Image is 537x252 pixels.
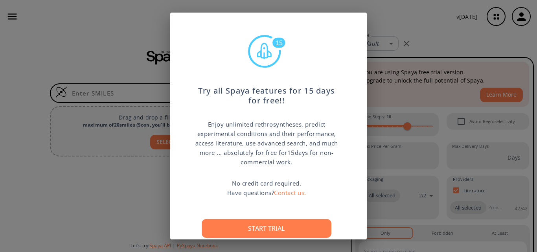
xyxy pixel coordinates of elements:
p: Enjoy unlimited rethrosyntheses, predict experimental conditions and their performance, access li... [194,120,339,167]
p: Try all Spaya features for 15 days for free!! [194,78,339,106]
a: Contact us. [274,189,306,197]
text: 15 [276,40,283,46]
button: Start trial [202,219,331,238]
p: No credit card required. Have questions? [227,178,306,197]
